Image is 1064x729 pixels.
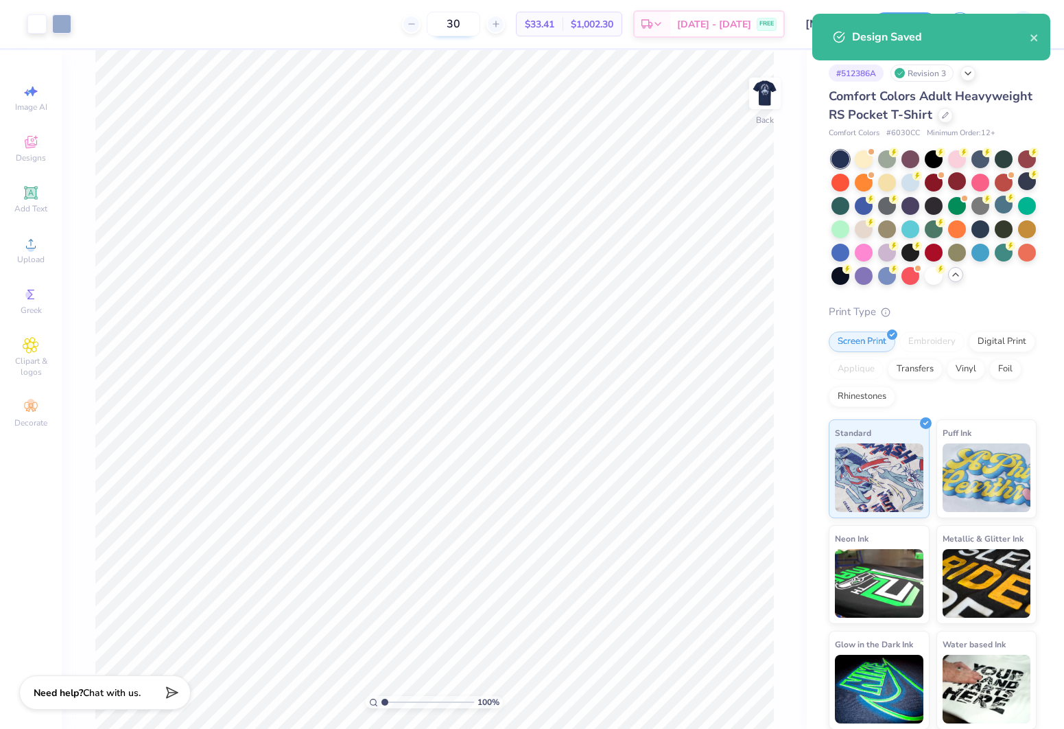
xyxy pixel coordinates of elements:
[829,359,884,380] div: Applique
[759,19,774,29] span: FREE
[943,426,971,440] span: Puff Ink
[835,637,913,651] span: Glow in the Dark Ink
[525,17,554,32] span: $33.41
[829,304,1037,320] div: Print Type
[835,549,923,618] img: Neon Ink
[829,386,895,407] div: Rhinestones
[571,17,613,32] span: $1,002.30
[835,655,923,724] img: Glow in the Dark Ink
[829,128,879,139] span: Comfort Colors
[947,359,985,380] div: Vinyl
[15,102,47,113] span: Image AI
[943,655,1031,724] img: Water based Ink
[829,332,895,352] div: Screen Print
[927,128,995,139] span: Minimum Order: 12 +
[14,203,47,214] span: Add Text
[751,80,779,107] img: Back
[16,152,46,163] span: Designs
[969,332,1035,352] div: Digital Print
[943,637,1006,651] span: Water based Ink
[886,128,920,139] span: # 6030CC
[17,254,45,265] span: Upload
[795,10,862,38] input: Untitled Design
[756,114,774,126] div: Back
[14,417,47,428] span: Decorate
[83,686,141,699] span: Chat with us.
[21,305,42,316] span: Greek
[477,696,499,708] span: 100 %
[829,88,1032,123] span: Comfort Colors Adult Heavyweight RS Pocket T-Shirt
[1030,29,1039,45] button: close
[835,531,868,546] span: Neon Ink
[835,426,871,440] span: Standard
[835,443,923,512] img: Standard
[7,356,55,378] span: Clipart & logos
[427,12,480,36] input: – –
[989,359,1021,380] div: Foil
[888,359,943,380] div: Transfers
[852,29,1030,45] div: Design Saved
[943,549,1031,618] img: Metallic & Glitter Ink
[899,332,965,352] div: Embroidery
[677,17,751,32] span: [DATE] - [DATE]
[943,443,1031,512] img: Puff Ink
[943,531,1024,546] span: Metallic & Glitter Ink
[34,686,83,699] strong: Need help?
